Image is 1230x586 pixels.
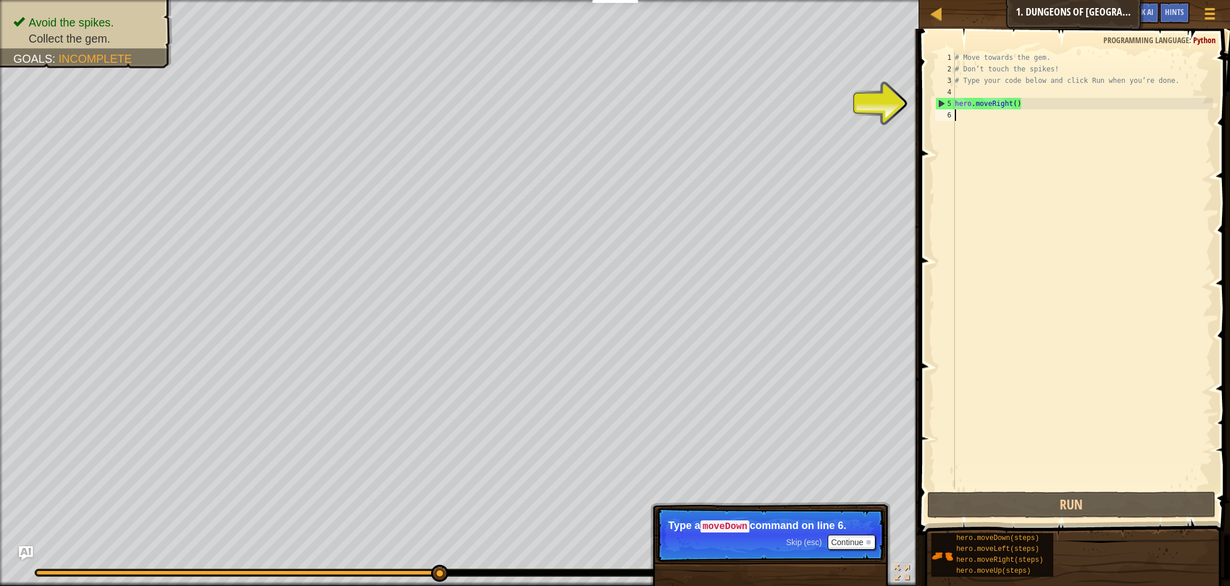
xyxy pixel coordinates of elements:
[19,546,33,560] button: Ask AI
[1134,6,1153,17] span: Ask AI
[1165,6,1184,17] span: Hints
[956,567,1031,575] span: hero.moveUp(steps)
[935,86,955,98] div: 4
[1189,35,1193,45] span: :
[936,98,955,109] div: 5
[29,32,111,45] span: Collect the gem.
[668,520,873,532] p: Type a command on line 6.
[935,63,955,75] div: 2
[29,16,114,29] span: Avoid the spikes.
[956,556,1043,564] span: hero.moveRight(steps)
[931,545,953,567] img: portrait.png
[935,52,955,63] div: 1
[13,14,160,31] li: Avoid the spikes.
[1195,2,1224,29] button: Show game menu
[828,535,875,550] button: Continue
[786,538,822,547] span: Skip (esc)
[13,31,160,47] li: Collect the gem.
[956,545,1039,553] span: hero.moveLeft(steps)
[956,534,1039,542] span: hero.moveDown(steps)
[59,52,132,65] span: Incomplete
[890,562,913,586] button: Toggle fullscreen
[700,520,750,533] code: moveDown
[1128,2,1159,24] button: Ask AI
[52,52,59,65] span: :
[1103,35,1189,45] span: Programming language
[13,52,52,65] span: Goals
[935,75,955,86] div: 3
[927,492,1216,518] button: Run
[1193,35,1216,45] span: Python
[935,109,955,121] div: 6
